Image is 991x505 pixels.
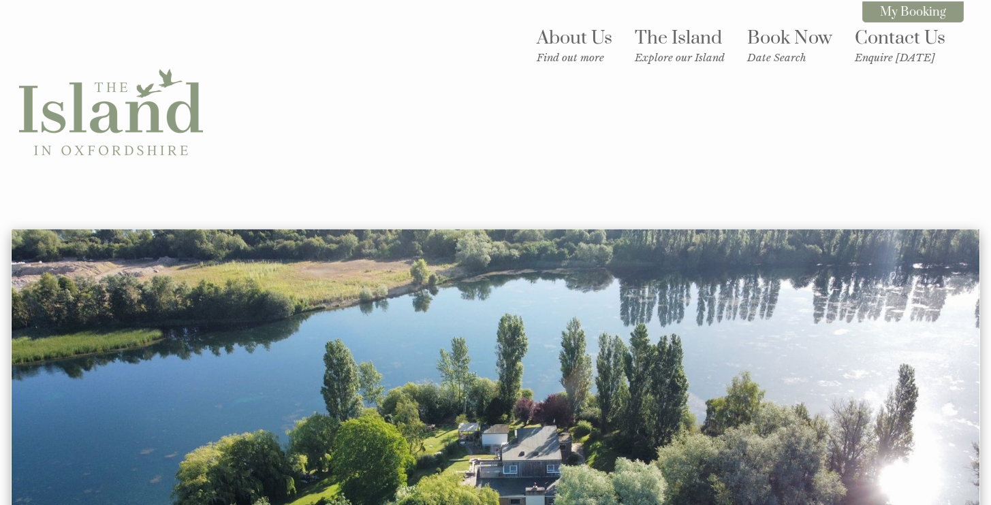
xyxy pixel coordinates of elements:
[862,1,964,22] a: My Booking
[855,51,945,64] small: Enquire [DATE]
[537,51,612,64] small: Find out more
[537,27,612,64] a: About UsFind out more
[747,51,832,64] small: Date Search
[747,27,832,64] a: Book NowDate Search
[19,21,203,205] img: The Island in Oxfordshire
[855,27,945,64] a: Contact UsEnquire [DATE]
[635,27,725,64] a: The IslandExplore our Island
[635,51,725,64] small: Explore our Island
